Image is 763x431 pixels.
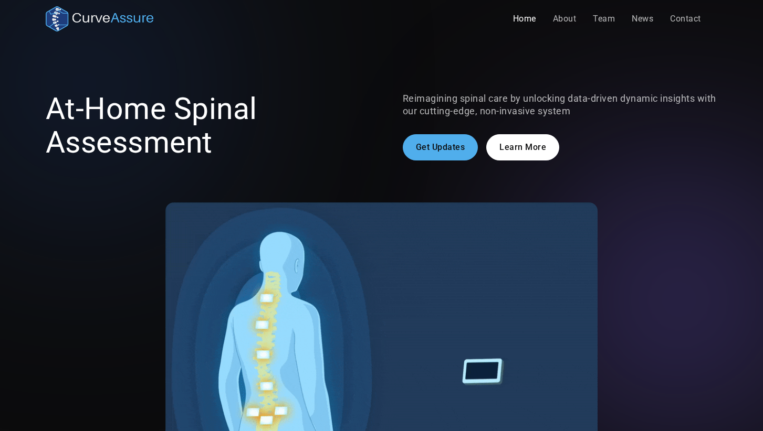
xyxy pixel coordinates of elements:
[486,134,559,160] a: Learn More
[46,6,153,31] a: home
[623,8,662,29] a: News
[403,92,718,117] p: Reimagining spinal care by unlocking data-driven dynamic insights with our cutting-edge, non-inva...
[545,8,585,29] a: About
[584,8,623,29] a: Team
[662,8,709,29] a: Contact
[505,8,545,29] a: Home
[46,92,361,159] h1: At-Home Spinal Assessment
[403,134,478,160] a: Get Updates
